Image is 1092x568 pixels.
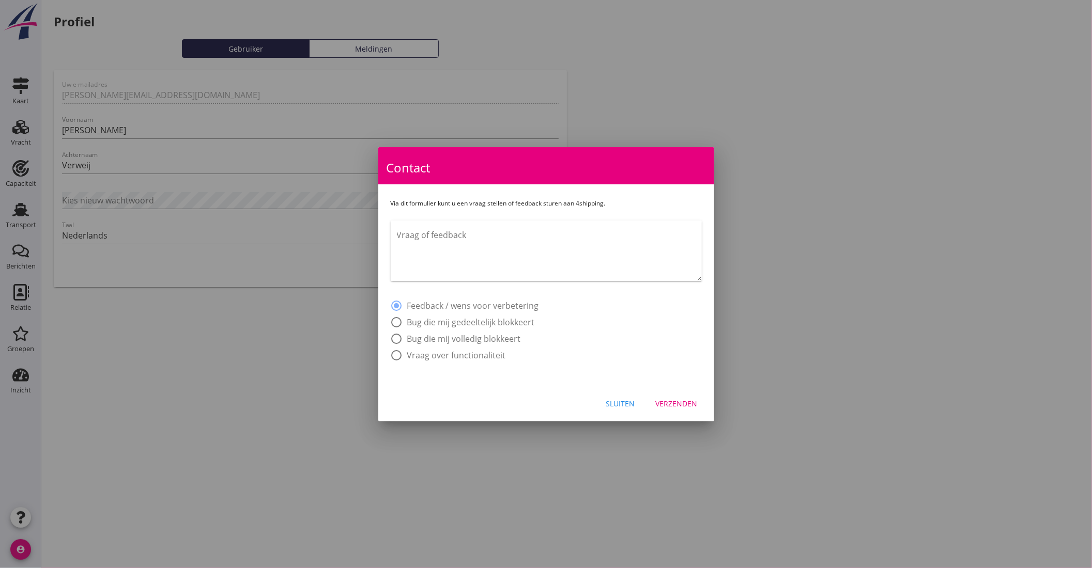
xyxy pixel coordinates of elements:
[606,398,635,409] div: Sluiten
[397,227,702,281] textarea: Vraag of feedback
[598,395,643,413] button: Sluiten
[407,334,521,344] label: Bug die mij volledig blokkeert
[648,395,706,413] button: Verzenden
[391,199,702,208] p: Via dit formulier kunt u een vraag stellen of feedback sturen aan 4shipping.
[378,147,714,184] div: Contact
[407,350,506,360] label: Vraag over functionaliteit
[656,398,698,409] div: Verzenden
[407,301,539,311] label: Feedback / wens voor verbetering
[407,317,535,327] label: Bug die mij gedeeltelijk blokkeert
